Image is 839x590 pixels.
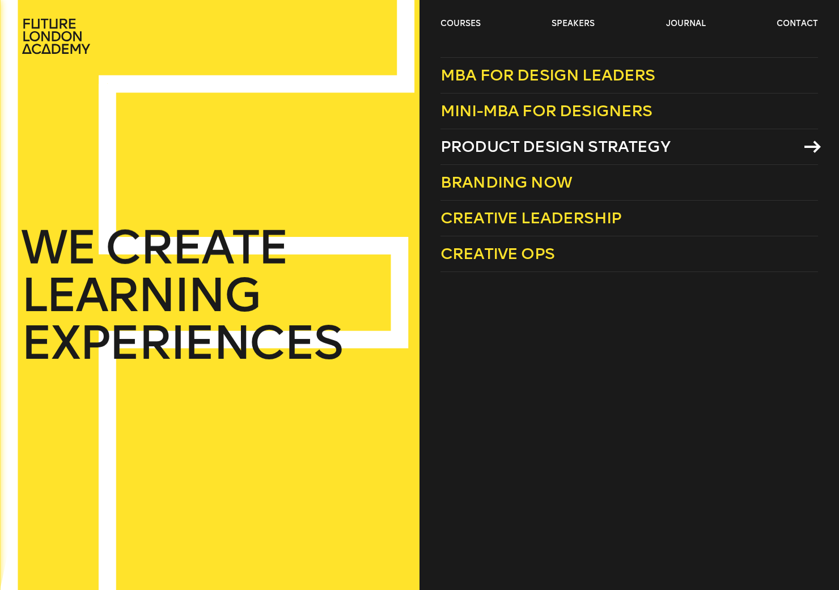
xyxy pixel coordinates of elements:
[552,18,595,29] a: speakers
[440,165,818,201] a: Branding Now
[666,18,706,29] a: journal
[440,94,818,129] a: Mini-MBA for Designers
[440,137,670,156] span: Product Design Strategy
[440,57,818,94] a: MBA for Design Leaders
[440,129,818,165] a: Product Design Strategy
[440,66,655,84] span: MBA for Design Leaders
[440,244,554,263] span: Creative Ops
[440,173,572,192] span: Branding Now
[440,209,621,227] span: Creative Leadership
[777,18,818,29] a: contact
[440,201,818,236] a: Creative Leadership
[440,236,818,272] a: Creative Ops
[440,18,481,29] a: courses
[440,101,652,120] span: Mini-MBA for Designers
